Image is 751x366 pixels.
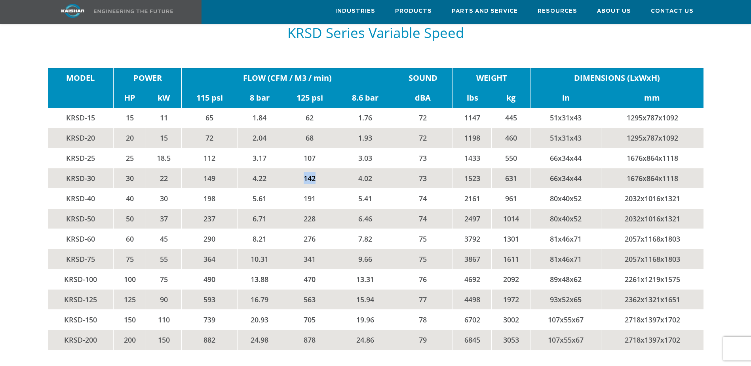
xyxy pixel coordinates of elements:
[94,10,173,13] img: Engineering the future
[48,168,114,189] td: KRSD-30
[337,108,393,128] td: 1.76
[337,229,393,249] td: 7.82
[48,108,114,128] td: KRSD-15
[43,4,103,18] img: kaishan logo
[282,229,337,249] td: 276
[453,189,492,209] td: 2161
[146,189,182,209] td: 30
[492,269,530,290] td: 2092
[48,330,114,350] td: KRSD-200
[238,330,282,350] td: 24.98
[337,189,393,209] td: 5.41
[282,88,337,108] td: 125 psi
[538,7,577,16] span: Resources
[114,290,146,310] td: 125
[146,168,182,189] td: 22
[282,330,337,350] td: 878
[393,68,453,88] td: SOUND
[337,88,393,108] td: 8.6 bar
[282,249,337,269] td: 341
[114,249,146,269] td: 75
[492,290,530,310] td: 1972
[601,209,703,229] td: 2032x1016x1321
[48,229,114,249] td: KRSD-60
[182,269,238,290] td: 490
[238,168,282,189] td: 4.22
[48,148,114,168] td: KRSD-25
[337,148,393,168] td: 3.03
[492,330,530,350] td: 3053
[182,249,238,269] td: 364
[114,310,146,330] td: 150
[182,108,238,128] td: 65
[48,25,703,40] h5: KRSD Series Variable Speed
[395,7,432,16] span: Products
[530,128,601,148] td: 51x31x43
[601,88,703,108] td: mm
[182,189,238,209] td: 198
[282,189,337,209] td: 191
[182,209,238,229] td: 237
[182,148,238,168] td: 112
[393,148,453,168] td: 73
[146,269,182,290] td: 75
[48,269,114,290] td: KRSD-100
[114,330,146,350] td: 200
[146,108,182,128] td: 11
[453,330,492,350] td: 6845
[146,128,182,148] td: 15
[601,290,703,310] td: 2362x1321x1651
[530,209,601,229] td: 80x40x52
[114,108,146,128] td: 15
[453,168,492,189] td: 1523
[492,88,530,108] td: kg
[182,168,238,189] td: 149
[282,108,337,128] td: 62
[238,108,282,128] td: 1.84
[337,209,393,229] td: 6.46
[238,249,282,269] td: 10.31
[238,148,282,168] td: 3.17
[393,229,453,249] td: 75
[492,310,530,330] td: 3002
[114,168,146,189] td: 30
[337,168,393,189] td: 4.02
[453,229,492,249] td: 3792
[393,168,453,189] td: 73
[114,229,146,249] td: 60
[282,269,337,290] td: 470
[146,88,182,108] td: kW
[530,168,601,189] td: 66x34x44
[601,128,703,148] td: 1295x787x1092
[530,290,601,310] td: 93x52x65
[453,209,492,229] td: 2497
[48,128,114,148] td: KRSD-20
[282,128,337,148] td: 68
[492,128,530,148] td: 460
[530,88,601,108] td: in
[393,290,453,310] td: 77
[114,88,146,108] td: HP
[530,249,601,269] td: 81x46x71
[48,209,114,229] td: KRSD-50
[182,88,238,108] td: 115 psi
[282,310,337,330] td: 705
[238,189,282,209] td: 5.61
[337,128,393,148] td: 1.93
[114,128,146,148] td: 20
[48,310,114,330] td: KRSD-150
[114,269,146,290] td: 100
[601,108,703,128] td: 1295x787x1092
[530,310,601,330] td: 107x55x67
[492,209,530,229] td: 1014
[453,128,492,148] td: 1198
[146,249,182,269] td: 55
[114,148,146,168] td: 25
[337,269,393,290] td: 13.31
[337,330,393,350] td: 24.86
[453,290,492,310] td: 4498
[282,209,337,229] td: 228
[393,249,453,269] td: 75
[238,128,282,148] td: 2.04
[182,68,393,88] td: FLOW (CFM / M3 / min)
